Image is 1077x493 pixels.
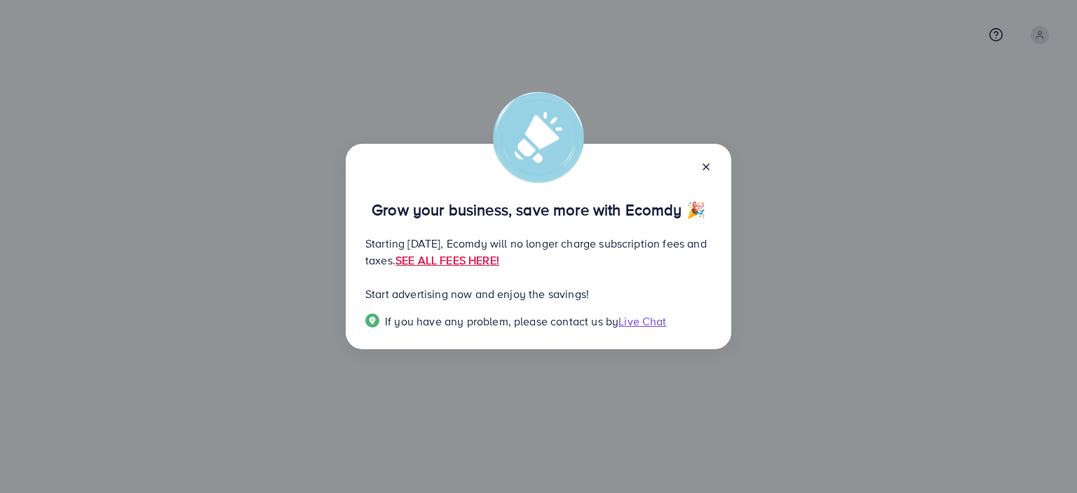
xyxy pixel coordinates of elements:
p: Starting [DATE], Ecomdy will no longer charge subscription fees and taxes. [365,235,712,269]
p: Start advertising now and enjoy the savings! [365,285,712,302]
img: Popup guide [365,313,379,327]
p: Grow your business, save more with Ecomdy 🎉 [365,201,712,218]
span: If you have any problem, please contact us by [385,313,618,329]
span: Live Chat [618,313,666,329]
a: SEE ALL FEES HERE! [395,252,499,268]
img: alert [493,92,584,183]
